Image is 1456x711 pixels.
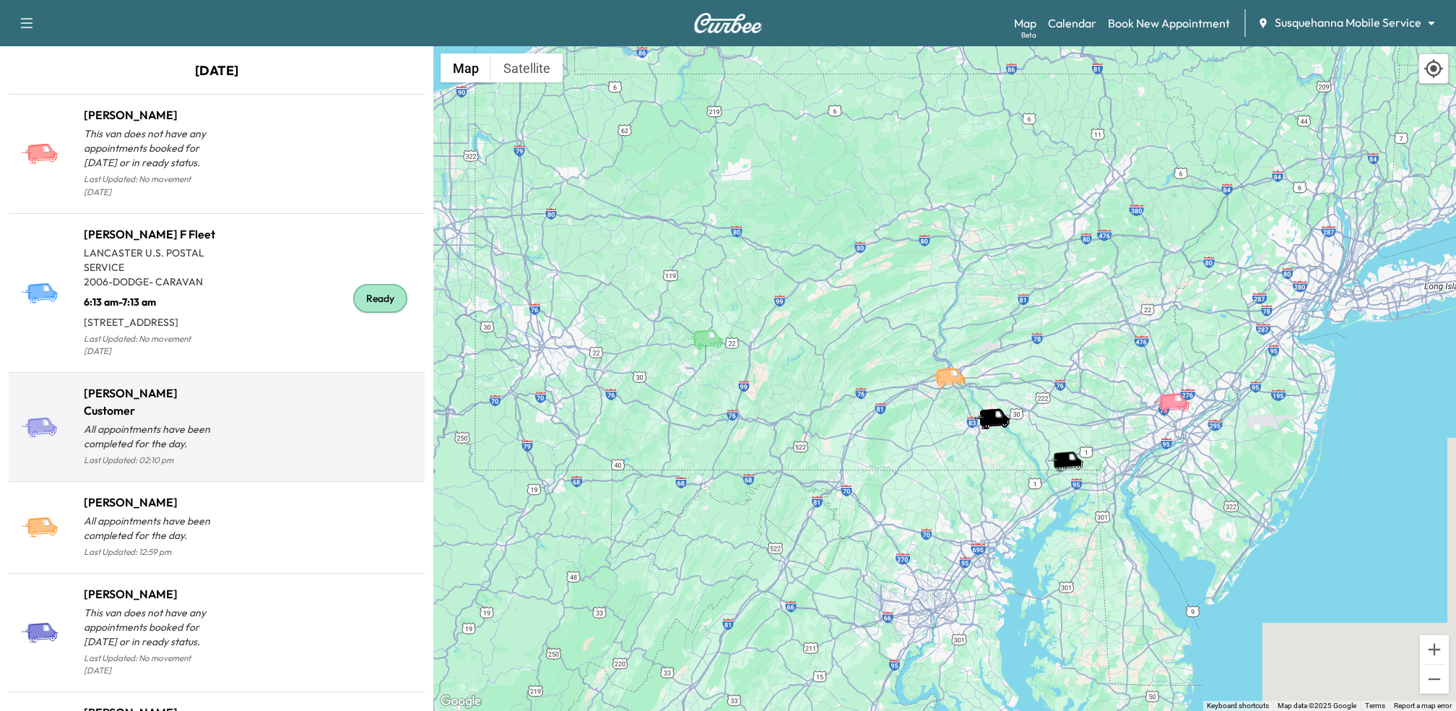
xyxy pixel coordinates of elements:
h1: [PERSON_NAME] Customer [84,384,217,419]
h1: [PERSON_NAME] [84,106,217,124]
a: Report a map error [1394,702,1452,710]
img: Google [437,692,485,711]
p: Last Updated: 12:59 pm [84,543,217,561]
gmp-advanced-marker: Conor T [973,393,1023,418]
span: Map data ©2025 Google [1278,702,1356,710]
a: Terms [1365,702,1385,710]
button: Show satellite imagery [491,53,563,82]
div: Recenter map [1418,53,1449,84]
img: Curbee Logo [693,13,763,33]
h1: [PERSON_NAME] [84,494,217,511]
p: All appointments have been completed for the day. [84,514,217,543]
p: Last Updated: No movement [DATE] [84,649,217,681]
a: MapBeta [1014,14,1036,32]
gmp-advanced-marker: Jeff B [686,314,737,339]
p: LANCASTER U.S. POSTAL SERVICE [84,246,217,275]
a: Book New Appointment [1108,14,1230,32]
p: All appointments have been completed for the day. [84,422,217,451]
a: Calendar [1048,14,1096,32]
div: Beta [1021,30,1036,40]
p: This van does not have any appointments booked for [DATE] or in ready status. [84,606,217,649]
button: Zoom in [1420,635,1449,664]
p: [STREET_ADDRESS] [84,309,217,329]
span: Susquehanna Mobile Service [1275,14,1421,31]
gmp-advanced-marker: Colton M [929,352,979,377]
p: This van does not have any appointments booked for [DATE] or in ready status. [84,126,217,170]
button: Show street map [441,53,491,82]
gmp-advanced-marker: Ramon O [1153,377,1203,402]
p: Last Updated: 02:10 pm [84,451,217,470]
a: Open this area in Google Maps (opens a new window) [437,692,485,711]
button: Keyboard shortcuts [1207,701,1269,711]
button: Zoom out [1420,665,1449,694]
p: 2006 - DODGE - CARAVAN [84,275,217,289]
div: Ready [353,284,407,313]
h1: [PERSON_NAME] F Fleet [84,225,217,243]
p: Last Updated: No movement [DATE] [84,170,217,202]
p: Last Updated: No movement [DATE] [84,329,217,361]
p: 6:13 am - 7:13 am [84,289,217,309]
h1: [PERSON_NAME] [84,585,217,603]
gmp-advanced-marker: Bridgett F Customer [1046,436,1097,461]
